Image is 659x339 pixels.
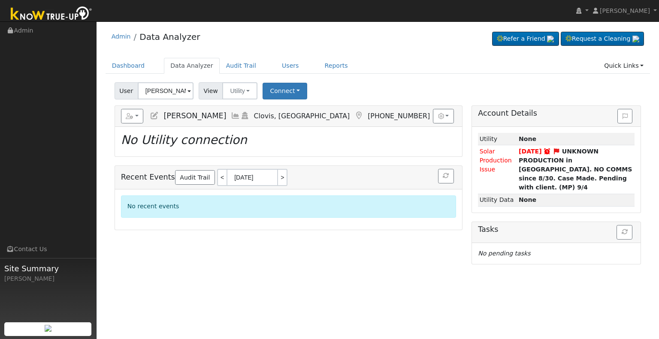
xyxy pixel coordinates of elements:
[254,112,350,120] span: Clovis, [GEOGRAPHIC_DATA]
[478,225,635,234] h5: Tasks
[278,169,287,186] a: >
[139,32,200,42] a: Data Analyzer
[368,112,430,120] span: [PHONE_NUMBER]
[519,135,536,142] strong: ID: null, authorized: 03/21/24
[45,325,51,332] img: retrieve
[478,133,517,145] td: Utility
[519,148,632,191] strong: UNKNOWN PRODUCTION in [GEOGRAPHIC_DATA]. NO COMMS since 8/30. Case Made. Pending with client. (MP...
[240,111,250,120] a: Login As (last 04/03/2024 10:44:48 AM)
[553,148,560,154] i: Edit Issue
[492,32,559,46] a: Refer a Friend
[112,33,131,40] a: Admin
[121,195,456,217] div: No recent events
[4,263,92,274] span: Site Summary
[598,58,650,74] a: Quick Links
[478,109,635,118] h5: Account Details
[275,58,305,74] a: Users
[164,58,220,74] a: Data Analyzer
[354,111,363,120] a: Map
[617,109,632,123] button: Issue History
[217,169,227,186] a: <
[318,58,354,74] a: Reports
[519,196,536,203] strong: None
[121,133,247,147] i: No Utility connection
[519,148,542,155] span: [DATE]
[600,7,650,14] span: [PERSON_NAME]
[263,83,307,99] button: Connect
[544,148,551,155] a: Snooze expired 09/11/2025
[222,82,257,99] button: Utility
[199,82,223,99] span: View
[106,58,151,74] a: Dashboard
[121,169,456,186] h5: Recent Events
[480,148,512,173] span: Solar Production Issue
[632,36,639,42] img: retrieve
[478,250,530,257] i: No pending tasks
[231,111,240,120] a: Multi-Series Graph
[138,82,193,99] input: Select a User
[220,58,263,74] a: Audit Trail
[150,111,159,120] a: Edit User (14102)
[163,111,226,120] span: [PERSON_NAME]
[547,36,554,42] img: retrieve
[617,225,632,240] button: Refresh
[6,5,97,24] img: Know True-Up
[4,274,92,283] div: [PERSON_NAME]
[175,170,215,185] a: Audit Trail
[561,32,644,46] a: Request a Cleaning
[478,194,517,206] td: Utility Data
[438,169,454,183] button: Refresh
[115,82,138,99] span: User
